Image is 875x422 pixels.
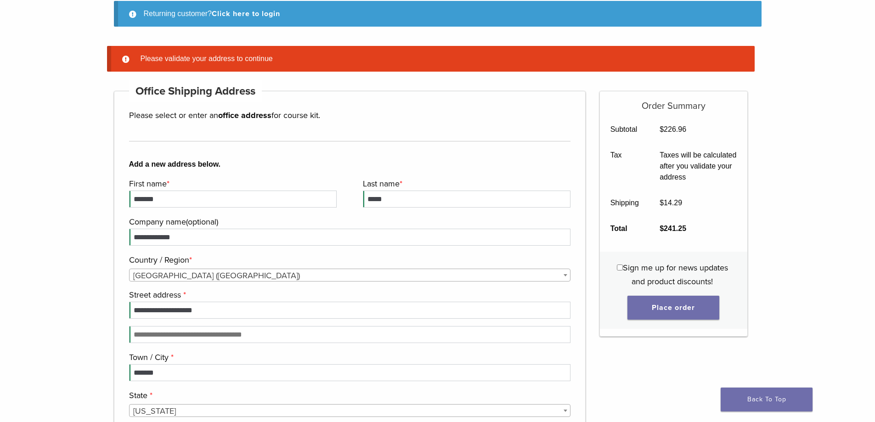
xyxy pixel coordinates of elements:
th: Total [600,216,649,242]
a: Back To Top [721,388,813,411]
bdi: 226.96 [660,125,686,133]
bdi: 14.29 [660,199,682,207]
span: State [129,404,571,417]
span: Sign me up for news updates and product discounts! [623,263,728,287]
h5: Order Summary [600,91,747,112]
span: Country / Region [129,269,571,281]
th: Tax [600,142,649,190]
label: Street address [129,288,569,302]
button: Place order [627,296,719,320]
li: Please validate your address to continue [137,53,740,64]
label: Last name [363,177,568,191]
bdi: 241.25 [660,225,686,232]
a: Click here to login [212,9,280,18]
label: State [129,388,569,402]
span: United States (US) [130,269,570,282]
div: Returning customer? [114,1,762,27]
th: Subtotal [600,117,649,142]
span: $ [660,125,664,133]
label: Company name [129,215,569,229]
label: Country / Region [129,253,569,267]
span: (optional) [186,217,218,227]
th: Shipping [600,190,649,216]
label: First name [129,177,334,191]
label: Town / City [129,350,569,364]
td: Taxes will be calculated after you validate your address [649,142,747,190]
span: Illinois [130,405,570,417]
b: Add a new address below. [129,159,571,170]
p: Please select or enter an for course kit. [129,108,571,122]
span: $ [660,225,664,232]
span: $ [660,199,664,207]
input: Sign me up for news updates and product discounts! [617,264,623,270]
strong: office address [218,110,271,120]
h4: Office Shipping Address [129,80,262,102]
